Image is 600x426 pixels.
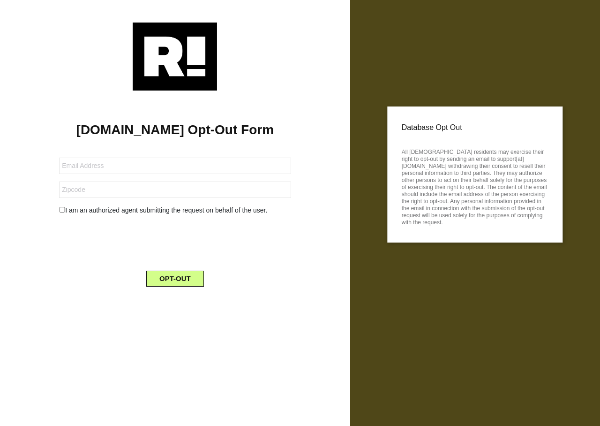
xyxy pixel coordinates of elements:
[146,271,204,287] button: OPT-OUT
[133,23,217,91] img: Retention.com
[104,223,246,259] iframe: reCAPTCHA
[402,121,548,135] p: Database Opt Out
[14,122,336,138] h1: [DOMAIN_NAME] Opt-Out Form
[52,205,298,215] div: I am an authorized agent submitting the request on behalf of the user.
[59,182,291,198] input: Zipcode
[402,146,548,226] p: All [DEMOGRAPHIC_DATA] residents may exercise their right to opt-out by sending an email to suppo...
[59,158,291,174] input: Email Address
